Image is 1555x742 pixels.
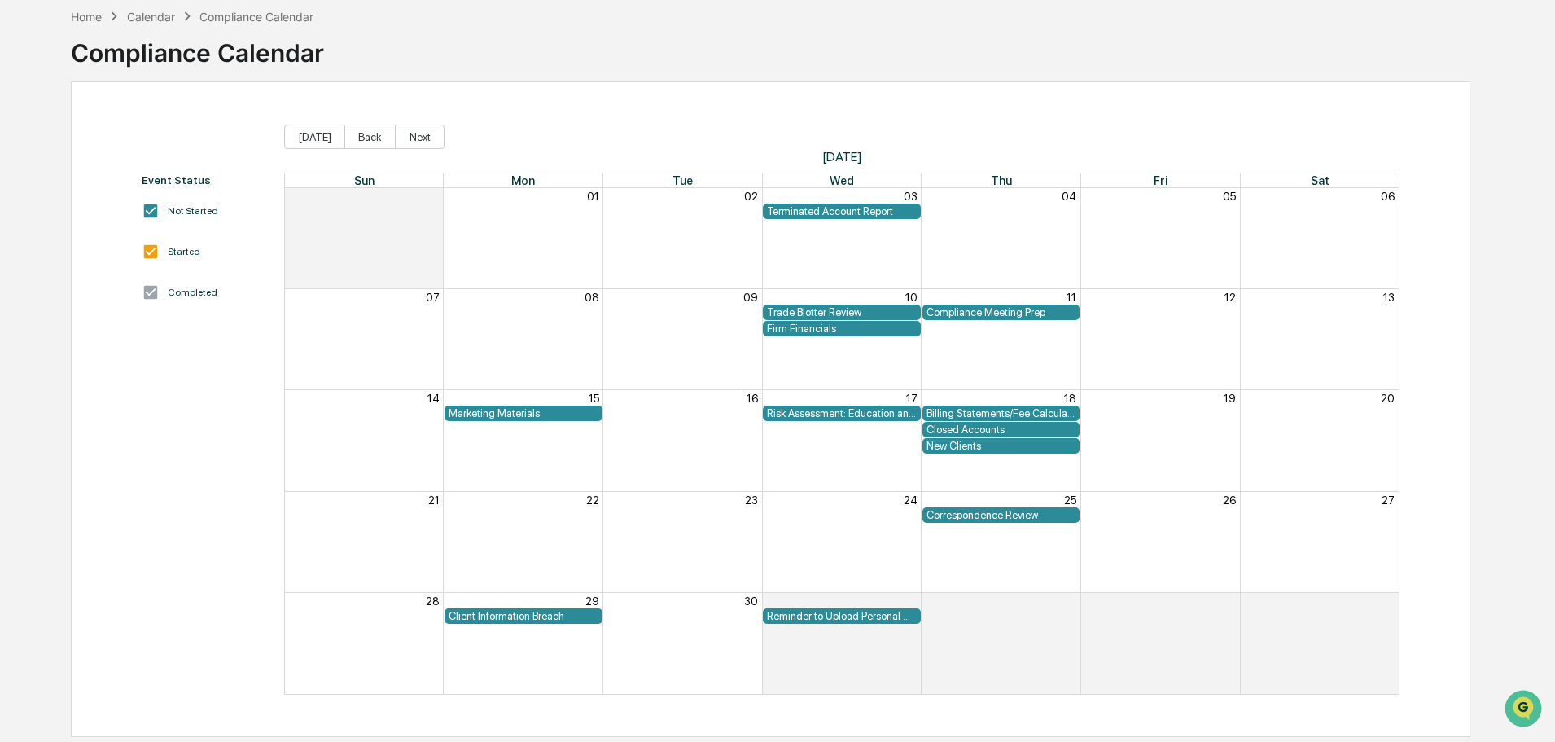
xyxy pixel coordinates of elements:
[1380,595,1395,608] button: 04
[33,205,105,222] span: Preclearance
[284,149,1400,165] span: [DATE]
[112,199,208,228] a: 🗄️Attestations
[71,25,324,68] div: Compliance Calendar
[134,205,202,222] span: Attestations
[511,173,535,187] span: Mon
[1381,190,1395,203] button: 06
[1223,190,1236,203] button: 05
[767,323,917,335] div: Firm Financials
[449,610,598,622] div: Client Information Breach
[747,392,758,405] button: 16
[744,190,758,203] button: 02
[830,173,854,187] span: Wed
[926,306,1076,318] div: Compliance Meeting Prep
[284,173,1400,695] div: Month View
[168,287,217,298] div: Completed
[904,494,918,507] button: 24
[585,291,599,304] button: 08
[589,392,599,405] button: 15
[344,125,396,149] button: Back
[142,173,268,187] div: Event Status
[767,306,917,318] div: Trade Blotter Review
[1224,392,1236,405] button: 19
[199,10,313,24] div: Compliance Calendar
[904,190,918,203] button: 03
[55,141,206,154] div: We're available if you need us!
[744,595,758,608] button: 30
[10,230,109,259] a: 🔎Data Lookup
[1064,494,1076,507] button: 25
[428,190,440,203] button: 31
[42,74,269,91] input: Clear
[16,238,29,251] div: 🔎
[1311,173,1329,187] span: Sat
[16,34,296,60] p: How can we help?
[33,236,103,252] span: Data Lookup
[162,276,197,288] span: Pylon
[127,10,175,24] div: Calendar
[55,125,267,141] div: Start new chat
[277,130,296,149] button: Start new chat
[115,275,197,288] a: Powered byPylon
[767,610,917,622] div: Reminder to Upload Personal Account Statements
[1154,173,1167,187] span: Fri
[926,509,1076,521] div: Correspondence Review
[449,407,598,419] div: Marketing Materials
[396,125,445,149] button: Next
[1503,688,1547,732] iframe: Open customer support
[585,595,599,608] button: 29
[118,207,131,220] div: 🗄️
[354,173,375,187] span: Sun
[168,246,200,257] div: Started
[1382,494,1395,507] button: 27
[1223,494,1236,507] button: 26
[427,392,440,405] button: 14
[1067,291,1076,304] button: 11
[991,173,1012,187] span: Thu
[906,392,918,405] button: 17
[1381,392,1395,405] button: 20
[926,424,1076,436] div: Closed Accounts
[586,494,599,507] button: 22
[428,494,440,507] button: 21
[426,291,440,304] button: 07
[16,207,29,220] div: 🖐️
[16,125,46,154] img: 1746055101610-c473b297-6a78-478c-a979-82029cc54cd1
[168,205,218,217] div: Not Started
[1224,291,1236,304] button: 12
[1062,595,1076,608] button: 02
[10,199,112,228] a: 🖐️Preclearance
[1062,190,1076,203] button: 04
[284,125,345,149] button: [DATE]
[587,190,599,203] button: 01
[767,407,917,419] div: Risk Assessment: Education and Training
[426,595,440,608] button: 28
[905,595,918,608] button: 01
[905,291,918,304] button: 10
[71,10,102,24] div: Home
[926,440,1076,452] div: New Clients
[1222,595,1236,608] button: 03
[743,291,758,304] button: 09
[1064,392,1076,405] button: 18
[672,173,693,187] span: Tue
[1383,291,1395,304] button: 13
[926,407,1076,419] div: Billing Statements/Fee Calculations Report
[745,494,758,507] button: 23
[767,205,917,217] div: Terminated Account Report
